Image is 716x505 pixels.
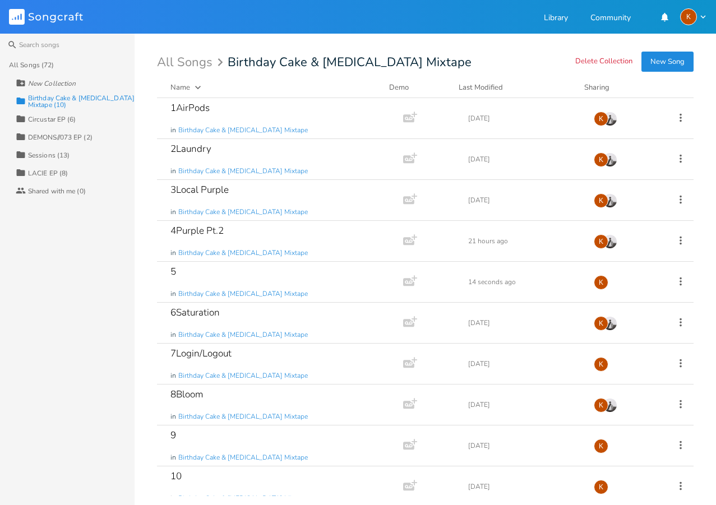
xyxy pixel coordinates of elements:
[584,82,652,93] div: Sharing
[28,152,70,159] div: Sessions (13)
[468,401,580,408] div: [DATE]
[170,430,176,440] div: 9
[170,248,176,258] span: in
[468,442,580,449] div: [DATE]
[459,82,571,93] button: Last Modified
[170,349,232,358] div: 7Login/Logout
[468,279,580,285] div: 14 seconds ago
[28,116,76,123] div: Circustar EP (6)
[594,357,608,372] div: Kat
[468,319,580,326] div: [DATE]
[594,398,608,413] div: Kat
[603,316,617,331] img: Costa Tzoytzoyrakos
[178,207,308,217] span: Birthday Cake & [MEDICAL_DATA] Mixtape
[594,439,608,453] div: Kat
[468,238,580,244] div: 21 hours ago
[680,8,697,25] div: Kat
[170,308,220,317] div: 6Saturation
[178,289,308,299] span: Birthday Cake & [MEDICAL_DATA] Mixtape
[603,398,617,413] img: Costa Tzoytzoyrakos
[603,152,617,167] img: Costa Tzoytzoyrakos
[28,170,68,177] div: LACIE EP (8)
[468,360,580,367] div: [DATE]
[680,8,707,25] button: K
[170,166,176,176] span: in
[594,152,608,167] div: Kat
[170,82,376,93] button: Name
[468,115,580,122] div: [DATE]
[170,226,224,235] div: 4Purple Pt.2
[468,156,580,163] div: [DATE]
[178,248,308,258] span: Birthday Cake & [MEDICAL_DATA] Mixtape
[178,494,308,503] span: Birthday Cake & [MEDICAL_DATA] Mixtape
[28,134,93,141] div: DEMONS//073 EP (2)
[575,57,632,67] button: Delete Collection
[178,166,308,176] span: Birthday Cake & [MEDICAL_DATA] Mixtape
[170,82,190,92] div: Name
[603,193,617,208] img: Costa Tzoytzoyrakos
[178,330,308,340] span: Birthday Cake & [MEDICAL_DATA] Mixtape
[170,207,176,217] span: in
[594,112,608,126] div: Kat
[594,275,608,290] div: Kat
[170,103,210,113] div: 1AirPods
[178,126,308,135] span: Birthday Cake & [MEDICAL_DATA] Mixtape
[178,371,308,381] span: Birthday Cake & [MEDICAL_DATA] Mixtape
[28,80,76,87] div: New Collection
[170,330,176,340] span: in
[641,52,694,72] button: New Song
[603,234,617,249] img: Costa Tzoytzoyrakos
[170,371,176,381] span: in
[170,144,211,154] div: 2Laundry
[590,14,631,24] a: Community
[178,453,308,462] span: Birthday Cake & [MEDICAL_DATA] Mixtape
[170,453,176,462] span: in
[459,82,503,92] div: Last Modified
[594,234,608,249] div: Kat
[157,57,227,68] div: All Songs
[468,483,580,490] div: [DATE]
[603,112,617,126] img: Costa Tzoytzoyrakos
[228,56,472,68] span: Birthday Cake & [MEDICAL_DATA] Mixtape
[170,390,203,399] div: 8Bloom
[544,14,568,24] a: Library
[170,494,176,503] span: in
[594,193,608,208] div: Kat
[170,126,176,135] span: in
[28,188,86,194] div: Shared with me (0)
[170,412,176,421] span: in
[9,62,54,68] div: All Songs (72)
[28,95,135,108] div: Birthday Cake & [MEDICAL_DATA] Mixtape (10)
[178,412,308,421] span: Birthday Cake & [MEDICAL_DATA] Mixtape
[594,480,608,494] div: Kat
[170,185,229,194] div: 3Local Purple
[170,289,176,299] span: in
[170,471,182,481] div: 10
[170,267,176,276] div: 5
[389,82,445,93] div: Demo
[594,316,608,331] div: Kat
[468,197,580,203] div: [DATE]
